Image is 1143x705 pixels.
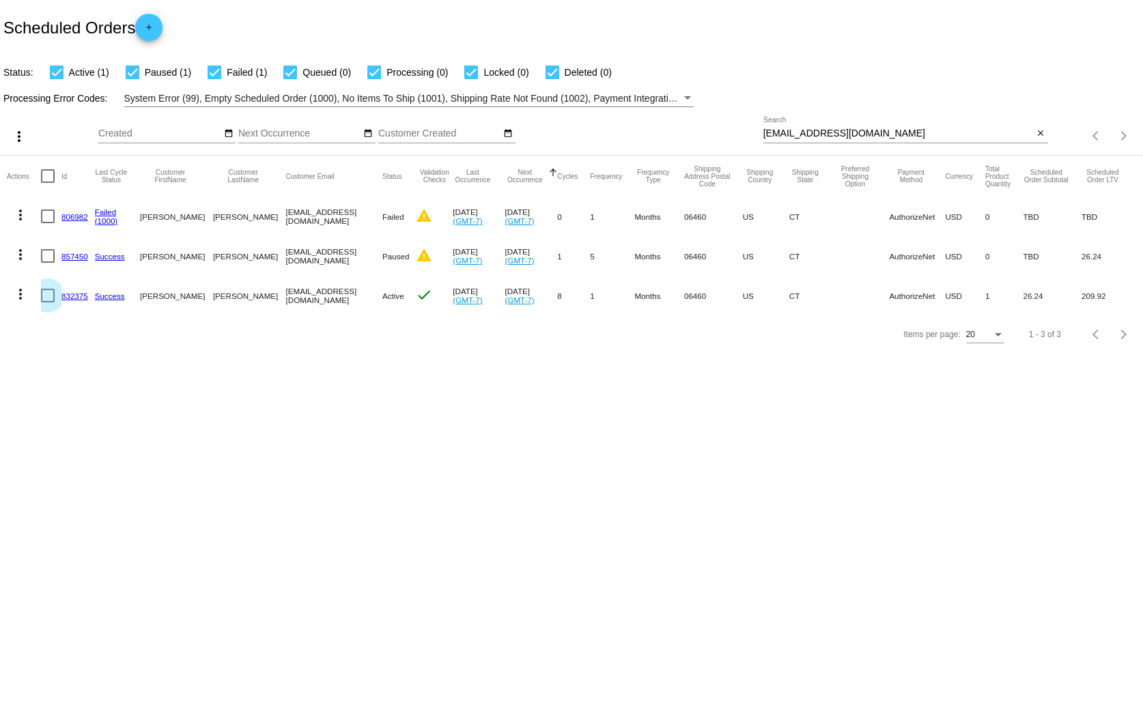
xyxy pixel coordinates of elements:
input: Next Occurrence [238,128,361,139]
mat-cell: [PERSON_NAME] [213,236,286,276]
mat-icon: date_range [224,128,234,139]
mat-icon: more_vert [12,246,29,263]
mat-icon: warning [416,207,432,224]
mat-icon: date_range [503,128,513,139]
mat-cell: 06460 [684,276,743,315]
mat-cell: 0 [557,197,590,236]
input: Search [763,128,1034,139]
mat-icon: add [141,23,157,39]
mat-cell: 26.24 [1082,236,1136,276]
button: Change sorting for Status [382,172,401,180]
mat-cell: [DATE] [505,236,558,276]
mat-cell: USD [945,236,985,276]
a: (1000) [95,216,118,225]
mat-cell: [PERSON_NAME] [140,276,213,315]
mat-icon: more_vert [11,128,27,145]
mat-cell: Months [634,236,684,276]
input: Customer Created [378,128,501,139]
button: Change sorting for Subtotal [1023,169,1069,184]
mat-cell: [DATE] [453,197,505,236]
mat-select: Items per page: [966,330,1004,340]
mat-cell: 1 [557,236,590,276]
button: Clear [1034,127,1048,141]
span: Failed (1) [227,64,267,81]
a: (GMT-7) [505,216,535,225]
button: Change sorting for LifetimeValue [1082,169,1124,184]
button: Change sorting for CustomerEmail [286,172,335,180]
button: Change sorting for ShippingState [789,169,821,184]
a: (GMT-7) [453,296,482,304]
mat-cell: 06460 [684,197,743,236]
span: Queued (0) [302,64,351,81]
mat-icon: more_vert [12,286,29,302]
a: Success [95,252,125,261]
mat-icon: close [1036,128,1045,139]
span: Active (1) [69,64,109,81]
mat-cell: [DATE] [505,276,558,315]
mat-cell: [PERSON_NAME] [213,197,286,236]
button: Change sorting for LastOccurrenceUtc [453,169,492,184]
button: Change sorting for LastProcessingCycleId [95,169,128,184]
div: 1 - 3 of 3 [1029,330,1061,339]
button: Change sorting for Cycles [557,172,578,180]
button: Change sorting for FrequencyType [634,169,672,184]
span: Paused (1) [145,64,191,81]
mat-cell: [EMAIL_ADDRESS][DOMAIN_NAME] [286,197,382,236]
mat-cell: 1 [590,276,634,315]
mat-cell: AuthorizeNet [889,236,945,276]
mat-cell: 0 [985,236,1024,276]
a: (GMT-7) [453,256,482,265]
mat-cell: US [743,197,789,236]
mat-cell: 209.92 [1082,276,1136,315]
mat-cell: [PERSON_NAME] [140,236,213,276]
span: Active [382,291,404,300]
mat-cell: USD [945,197,985,236]
button: Change sorting for ShippingCountry [743,169,777,184]
button: Previous page [1083,321,1110,348]
a: Failed [95,207,117,216]
span: Paused [382,252,409,261]
button: Change sorting for ShippingPostcode [684,165,731,188]
a: 857450 [61,252,88,261]
button: Next page [1110,122,1138,149]
h2: Scheduled Orders [3,14,163,41]
mat-icon: warning [416,247,432,263]
mat-cell: CT [789,197,834,236]
input: Created [98,128,221,139]
div: Items per page: [903,330,960,339]
span: Processing (0) [386,64,448,81]
button: Next page [1110,321,1138,348]
mat-header-cell: Actions [7,156,41,197]
mat-cell: TBD [1082,197,1136,236]
mat-cell: Months [634,197,684,236]
mat-cell: 26.24 [1023,276,1082,315]
button: Change sorting for NextOccurrenceUtc [505,169,546,184]
mat-cell: [PERSON_NAME] [140,197,213,236]
mat-icon: date_range [363,128,373,139]
mat-cell: TBD [1023,236,1082,276]
mat-cell: AuthorizeNet [889,276,945,315]
a: Success [95,291,125,300]
span: Status: [3,67,33,78]
button: Previous page [1083,122,1110,149]
mat-cell: AuthorizeNet [889,197,945,236]
a: 832375 [61,291,88,300]
mat-cell: Months [634,276,684,315]
span: Locked (0) [483,64,528,81]
mat-header-cell: Validation Checks [416,156,453,197]
mat-cell: US [743,236,789,276]
mat-cell: USD [945,276,985,315]
mat-cell: [DATE] [505,197,558,236]
mat-cell: 0 [985,197,1024,236]
mat-cell: US [743,276,789,315]
button: Change sorting for CurrencyIso [945,172,973,180]
a: (GMT-7) [453,216,482,225]
button: Change sorting for Frequency [590,172,622,180]
button: Change sorting for CustomerLastName [213,169,274,184]
mat-cell: CT [789,236,834,276]
mat-cell: 5 [590,236,634,276]
span: 20 [966,330,975,339]
button: Change sorting for PreferredShippingOption [834,165,877,188]
a: (GMT-7) [505,296,535,304]
mat-header-cell: Total Product Quantity [985,156,1024,197]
